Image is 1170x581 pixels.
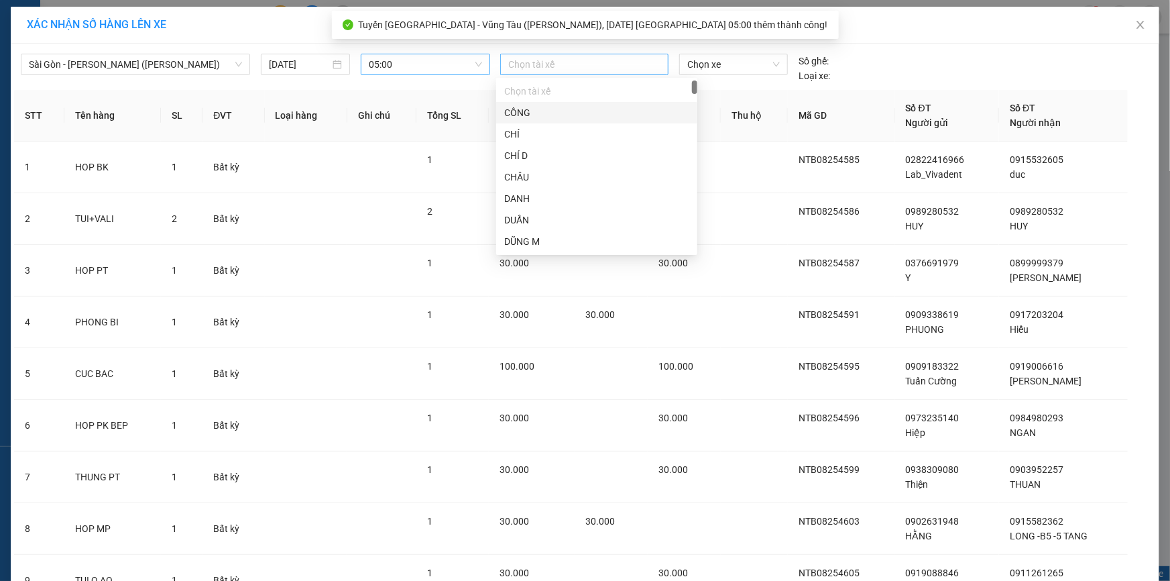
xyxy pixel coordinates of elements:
[1010,258,1063,268] span: 0899999379
[64,297,161,348] td: PHONG BI
[788,90,895,142] th: Mã GD
[504,213,689,227] div: DUẨN
[427,413,432,423] span: 1
[14,348,64,400] td: 5
[721,90,788,142] th: Thu hộ
[906,221,924,231] span: HUY
[504,170,689,184] div: CHÂU
[427,516,432,527] span: 1
[500,361,534,372] span: 100.000
[504,148,689,163] div: CHÍ D
[906,568,959,578] span: 0919088846
[1010,103,1035,113] span: Số ĐT
[799,516,860,527] span: NTB08254603
[906,206,959,217] span: 0989280532
[64,348,161,400] td: CUC BAC
[64,90,161,142] th: Tên hàng
[504,127,689,142] div: CHÍ
[202,503,264,555] td: Bất kỳ
[906,309,959,320] span: 0909338619
[416,90,489,142] th: Tổng SL
[427,568,432,578] span: 1
[906,516,959,527] span: 0902631948
[359,19,828,30] span: Tuyến [GEOGRAPHIC_DATA] - Vũng Tàu ([PERSON_NAME]), [DATE] [GEOGRAPHIC_DATA] 05:00 thêm thành công!
[202,348,264,400] td: Bất kỳ
[906,427,926,438] span: Hiệp
[343,19,353,30] span: check-circle
[799,361,860,372] span: NTB08254595
[496,209,697,231] div: DUẨN
[427,206,432,217] span: 2
[799,206,860,217] span: NTB08254586
[172,368,177,379] span: 1
[427,258,432,268] span: 1
[496,166,697,188] div: CHÂU
[500,309,529,320] span: 30.000
[799,464,860,475] span: NTB08254599
[799,309,860,320] span: NTB08254591
[172,265,177,276] span: 1
[1010,309,1063,320] span: 0917203204
[1010,272,1081,283] span: [PERSON_NAME]
[64,245,161,297] td: HOP PT
[64,452,161,503] td: THUNG PT
[161,90,202,142] th: SL
[504,234,689,249] div: DŨNG M
[500,516,529,527] span: 30.000
[202,90,264,142] th: ĐVT
[906,464,959,475] span: 0938309080
[1010,427,1036,438] span: NGAN
[500,464,529,475] span: 30.000
[172,420,177,431] span: 1
[1122,7,1159,44] button: Close
[586,516,616,527] span: 30.000
[64,400,161,452] td: HOP PK BEP
[586,309,616,320] span: 30.000
[496,231,697,252] div: DŨNG M
[496,145,697,166] div: CHÍ D
[658,361,693,372] span: 100.000
[1010,479,1041,490] span: THUAN
[906,272,911,283] span: Y
[14,503,64,555] td: 8
[500,258,529,268] span: 30.000
[799,568,860,578] span: NTB08254605
[906,479,929,490] span: Thiện
[504,191,689,206] div: DANH
[14,400,64,452] td: 6
[906,531,933,541] span: HẰNG
[269,57,330,72] input: 15/08/2025
[14,142,64,193] td: 1
[202,142,264,193] td: Bất kỳ
[799,413,860,423] span: NTB08254596
[172,162,177,172] span: 1
[496,123,697,145] div: CHÍ
[202,452,264,503] td: Bất kỳ
[658,464,688,475] span: 30.000
[504,84,689,99] div: Chọn tài xế
[172,213,177,224] span: 2
[500,568,529,578] span: 30.000
[1010,361,1063,372] span: 0919006616
[14,452,64,503] td: 7
[1010,568,1063,578] span: 0911261265
[172,523,177,534] span: 1
[658,258,688,268] span: 30.000
[1010,531,1088,541] span: LONG -B5 -5 TANG
[906,154,965,165] span: 02822416966
[906,361,959,372] span: 0909183322
[1010,154,1063,165] span: 0915532605
[1010,413,1063,423] span: 0984980293
[265,90,347,142] th: Loại hàng
[496,188,697,209] div: DANH
[1010,206,1063,217] span: 0989280532
[687,54,780,74] span: Chọn xe
[799,154,860,165] span: NTB08254585
[202,245,264,297] td: Bất kỳ
[64,142,161,193] td: HOP BK
[906,324,945,335] span: PHUONG
[202,400,264,452] td: Bất kỳ
[14,193,64,245] td: 2
[1010,464,1063,475] span: 0903952257
[799,68,830,83] span: Loại xe:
